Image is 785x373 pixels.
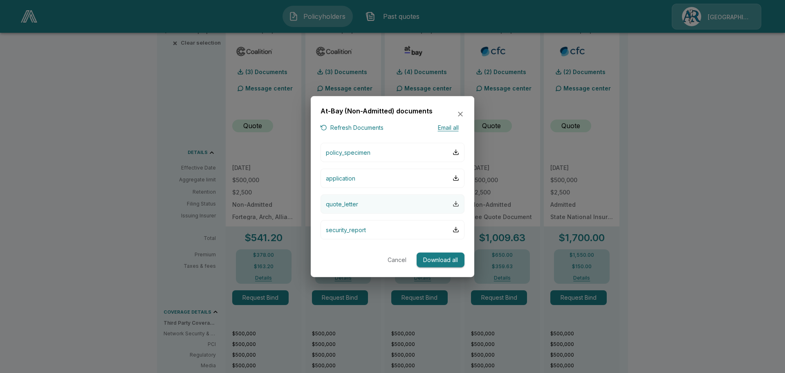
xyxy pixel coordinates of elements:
p: application [326,174,355,182]
p: quote_letter [326,199,358,208]
button: quote_letter [321,194,464,213]
button: application [321,168,464,188]
button: Cancel [384,252,410,267]
p: policy_specimen [326,148,370,156]
button: security_report [321,220,464,239]
button: Refresh Documents [321,123,384,133]
button: Email all [432,123,464,133]
button: policy_specimen [321,142,464,162]
p: security_report [326,225,366,234]
h6: At-Bay (Non-Admitted) documents [321,106,433,116]
button: Download all [417,252,464,267]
